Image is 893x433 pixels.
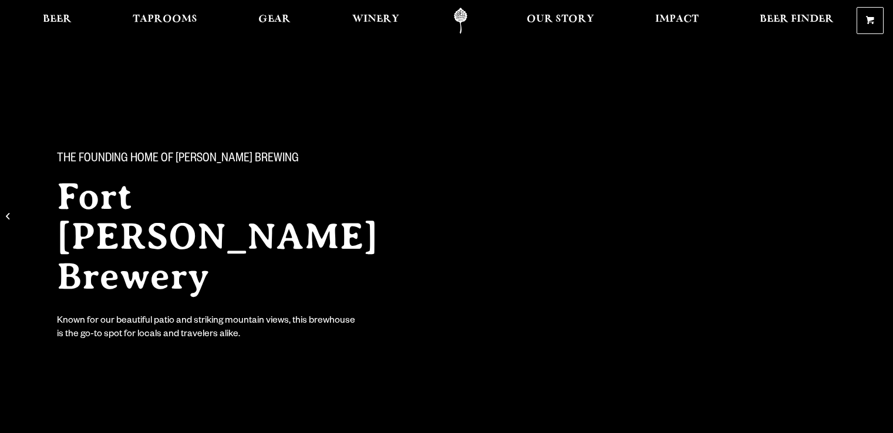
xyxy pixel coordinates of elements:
a: Our Story [519,8,602,34]
a: Odell Home [439,8,483,34]
span: Beer Finder [760,15,834,24]
a: Beer Finder [752,8,841,34]
span: Taprooms [133,15,197,24]
a: Taprooms [125,8,205,34]
h2: Fort [PERSON_NAME] Brewery [57,177,423,296]
span: Beer [43,15,72,24]
div: Known for our beautiful patio and striking mountain views, this brewhouse is the go-to spot for l... [57,315,358,342]
a: Winery [345,8,407,34]
a: Beer [35,8,79,34]
a: Impact [648,8,706,34]
span: Impact [655,15,699,24]
span: Gear [258,15,291,24]
span: Winery [352,15,399,24]
span: The Founding Home of [PERSON_NAME] Brewing [57,152,299,167]
span: Our Story [527,15,594,24]
a: Gear [251,8,298,34]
